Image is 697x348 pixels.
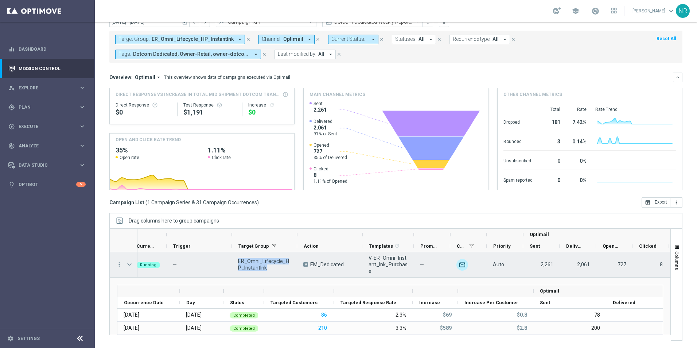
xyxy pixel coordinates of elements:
[8,66,86,71] div: Mission Control
[569,154,587,166] div: 0%
[8,162,79,169] div: Data Studio
[8,143,79,149] div: Analyze
[510,35,517,43] button: close
[328,35,378,44] button: Current Status: arrow_drop_down
[613,300,635,305] span: Delivered
[8,182,86,187] div: lightbulb Optibot 5
[394,243,400,249] i: refresh
[8,104,15,111] i: gps_fixed
[449,35,510,44] button: Recurrence type: All arrow_drop_down
[116,136,181,143] h4: OPEN AND CLICK RATE TREND
[436,35,443,43] button: close
[261,50,268,58] button: close
[233,313,255,318] span: Completed
[530,232,549,237] span: Optimail
[17,336,40,341] a: Settings
[314,142,347,148] span: Opened
[660,262,663,267] span: 8
[656,35,677,43] button: Reset All
[502,36,508,43] i: arrow_drop_down
[253,51,259,58] i: arrow_drop_down
[116,146,196,155] h2: 35%
[569,135,587,147] div: 0.14%
[320,310,328,320] button: 86
[456,259,468,271] div: Optimail
[238,243,269,249] span: Target Group
[569,107,587,112] div: Rate
[437,37,442,42] i: close
[164,74,290,81] div: This overview shows data of campaigns executed via Optimail
[642,199,682,205] multiple-options-button: Export to CSV
[79,142,86,149] i: keyboard_arrow_right
[248,108,288,117] div: $0
[8,124,86,129] button: play_circle_outline Execute keyboard_arrow_right
[8,39,86,59] div: Dashboard
[340,300,396,305] span: Targeted Response Rate
[464,300,518,305] span: Increase Per Customer
[314,172,347,178] span: 8
[135,74,155,81] span: Optimail
[517,325,527,331] p: $2.8
[457,243,466,249] span: Channel
[186,312,202,318] div: Wednesday
[395,36,417,42] span: Statuses:
[212,155,231,161] span: Click rate
[183,108,236,117] div: $1,191
[318,324,328,333] button: 210
[19,144,79,148] span: Analyze
[566,243,584,249] span: Delivered
[133,51,250,57] span: Dotcom Dedicated Owner-Retail owner-dotcom-dedicated owner-omni-dedicated + 1 more
[109,199,259,206] h3: Campaign List
[541,135,560,147] div: 3
[230,312,258,318] colored-tag: Completed
[19,105,79,109] span: Plan
[396,325,406,331] div: 3.3%
[327,51,334,58] i: arrow_drop_down
[270,300,318,305] span: Targeted Customers
[530,243,540,249] span: Sent
[245,35,252,43] button: close
[314,178,347,184] span: 1.11% of Opened
[569,116,587,127] div: 7.42%
[116,91,280,98] span: Direct Response VS Increase In Total Mid Shipment Dotcom Transaction Amount
[369,243,393,249] span: Templates
[569,174,587,185] div: 0%
[278,51,316,57] span: Last modified by:
[137,243,154,249] span: Current Status
[109,74,133,81] h3: Overview:
[674,251,680,270] span: Columns
[517,312,527,318] p: $0.8
[258,35,315,44] button: Channel: Optimail arrow_drop_down
[155,74,162,81] i: arrow_drop_down
[136,261,160,268] colored-tag: Running
[116,261,122,268] button: more_vert
[120,155,139,161] span: Open rate
[8,143,15,149] i: track_changes
[577,262,590,267] span: 2,061
[208,146,288,155] h2: 1.11%
[533,322,606,335] div: 200
[262,36,281,42] span: Channel:
[274,50,336,59] button: Last modified by: All arrow_drop_down
[8,162,86,168] button: Data Studio keyboard_arrow_right
[673,73,682,82] button: keyboard_arrow_down
[118,51,131,57] span: Tags:
[336,52,342,57] i: close
[595,107,676,112] div: Rate Trend
[19,59,86,78] a: Mission Control
[420,261,424,268] span: —
[533,309,606,321] div: 78
[304,243,319,249] span: Action
[183,102,236,108] div: Test Response
[314,101,327,107] span: Sent
[262,52,267,57] i: close
[639,243,657,249] span: Clicked
[393,242,400,250] span: Calculate column
[76,182,86,187] div: 5
[314,119,337,124] span: Delivered
[315,37,320,42] i: close
[541,174,560,185] div: 0
[303,262,308,267] span: A
[129,218,219,224] span: Drag columns here to group campaigns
